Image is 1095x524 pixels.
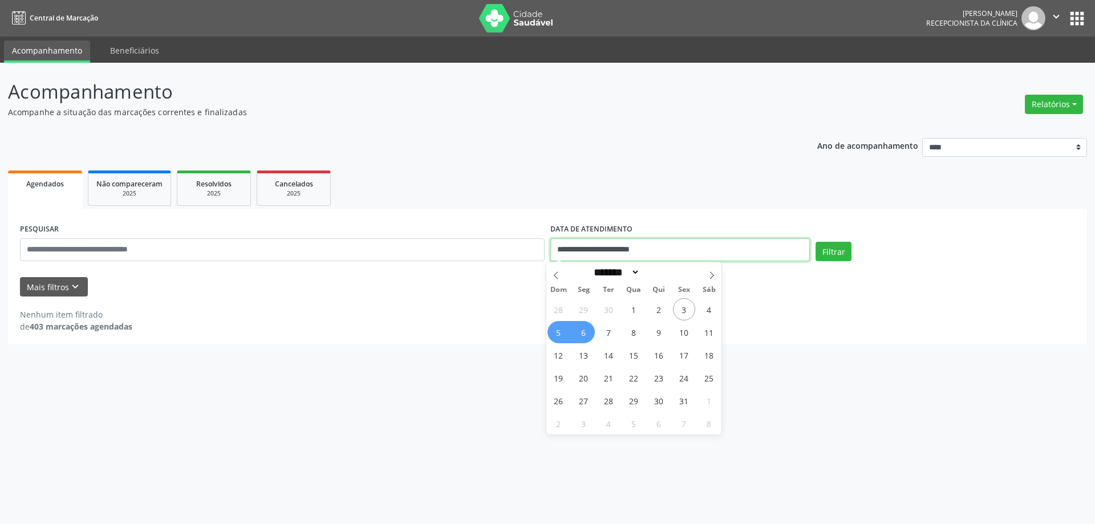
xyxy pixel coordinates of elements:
span: Outubro 2, 2025 [648,298,670,320]
span: Novembro 8, 2025 [698,412,720,434]
span: Novembro 3, 2025 [573,412,595,434]
span: Cancelados [275,179,313,189]
span: Outubro 11, 2025 [698,321,720,343]
span: Outubro 14, 2025 [598,344,620,366]
span: Outubro 1, 2025 [623,298,645,320]
span: Outubro 24, 2025 [673,367,695,389]
p: Ano de acompanhamento [817,138,918,152]
span: Outubro 22, 2025 [623,367,645,389]
div: Nenhum item filtrado [20,308,132,320]
span: Novembro 7, 2025 [673,412,695,434]
span: Outubro 8, 2025 [623,321,645,343]
span: Outubro 6, 2025 [573,321,595,343]
img: img [1021,6,1045,30]
button: Relatórios [1025,95,1083,114]
span: Outubro 31, 2025 [673,389,695,412]
p: Acompanhe a situação das marcações correntes e finalizadas [8,106,763,118]
label: PESQUISAR [20,221,59,238]
span: Qui [646,286,671,294]
span: Recepcionista da clínica [926,18,1017,28]
label: DATA DE ATENDIMENTO [550,221,632,238]
span: Outubro 10, 2025 [673,321,695,343]
span: Setembro 29, 2025 [573,298,595,320]
span: Novembro 6, 2025 [648,412,670,434]
span: Ter [596,286,621,294]
strong: 403 marcações agendadas [30,321,132,332]
span: Outubro 26, 2025 [547,389,570,412]
a: Central de Marcação [8,9,98,27]
span: Outubro 17, 2025 [673,344,695,366]
div: 2025 [265,189,322,198]
span: Sex [671,286,696,294]
button: Filtrar [816,242,851,261]
span: Outubro 29, 2025 [623,389,645,412]
button: apps [1067,9,1087,29]
span: Outubro 19, 2025 [547,367,570,389]
span: Outubro 27, 2025 [573,389,595,412]
span: Outubro 25, 2025 [698,367,720,389]
span: Novembro 4, 2025 [598,412,620,434]
button:  [1045,6,1067,30]
i:  [1050,10,1062,23]
span: Dom [546,286,571,294]
span: Outubro 28, 2025 [598,389,620,412]
span: Outubro 12, 2025 [547,344,570,366]
span: Novembro 1, 2025 [698,389,720,412]
span: Outubro 5, 2025 [547,321,570,343]
p: Acompanhamento [8,78,763,106]
button: Mais filtroskeyboard_arrow_down [20,277,88,297]
span: Outubro 9, 2025 [648,321,670,343]
i: keyboard_arrow_down [69,281,82,293]
span: Outubro 30, 2025 [648,389,670,412]
div: 2025 [185,189,242,198]
span: Outubro 16, 2025 [648,344,670,366]
span: Sáb [696,286,721,294]
select: Month [590,266,640,278]
span: Setembro 30, 2025 [598,298,620,320]
span: Outubro 7, 2025 [598,321,620,343]
span: Outubro 3, 2025 [673,298,695,320]
span: Outubro 21, 2025 [598,367,620,389]
span: Resolvidos [196,179,232,189]
div: [PERSON_NAME] [926,9,1017,18]
span: Qua [621,286,646,294]
div: de [20,320,132,332]
span: Não compareceram [96,179,163,189]
input: Year [640,266,678,278]
span: Outubro 23, 2025 [648,367,670,389]
span: Agendados [26,179,64,189]
span: Novembro 5, 2025 [623,412,645,434]
span: Novembro 2, 2025 [547,412,570,434]
a: Acompanhamento [4,40,90,63]
span: Setembro 28, 2025 [547,298,570,320]
span: Outubro 15, 2025 [623,344,645,366]
div: 2025 [96,189,163,198]
span: Outubro 4, 2025 [698,298,720,320]
span: Outubro 18, 2025 [698,344,720,366]
span: Outubro 13, 2025 [573,344,595,366]
span: Seg [571,286,596,294]
span: Central de Marcação [30,13,98,23]
a: Beneficiários [102,40,167,60]
span: Outubro 20, 2025 [573,367,595,389]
